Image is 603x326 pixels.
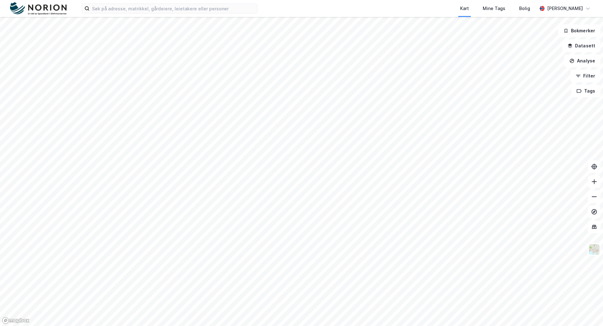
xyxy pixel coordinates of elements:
[10,2,67,15] img: norion-logo.80e7a08dc31c2e691866.png
[460,5,469,12] div: Kart
[547,5,583,12] div: [PERSON_NAME]
[519,5,530,12] div: Bolig
[483,5,505,12] div: Mine Tags
[90,4,257,13] input: Søk på adresse, matrikkel, gårdeiere, leietakere eller personer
